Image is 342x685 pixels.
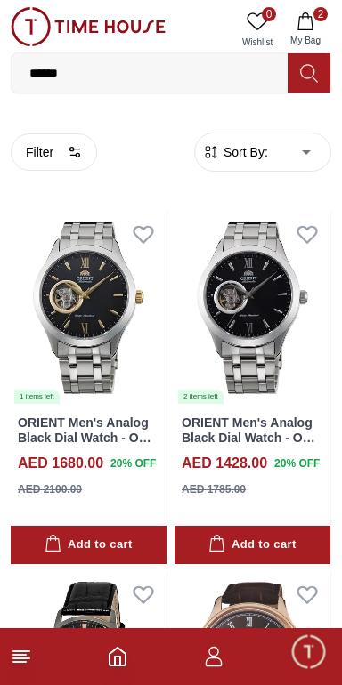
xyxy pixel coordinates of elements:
[11,211,167,405] img: ORIENT Men's Analog Black Dial Watch - OW-TAG03002B0
[235,7,280,52] a: 0Wishlist
[14,390,60,404] div: 1 items left
[274,455,320,471] span: 20 % OFF
[11,526,167,564] button: Add to cart
[289,633,329,672] div: Chat Widget
[11,133,97,171] button: Filter
[283,34,328,47] span: My Bag
[175,526,330,564] button: Add to cart
[18,453,103,474] h4: AED 1680.00
[313,7,328,21] span: 2
[182,481,246,497] div: AED 1785.00
[202,143,268,161] button: Sort By:
[11,211,167,405] a: ORIENT Men's Analog Black Dial Watch - OW-TAG03002B01 items left
[182,415,318,460] a: ORIENT Men's Analog Black Dial Watch - OW-TAG03001B0
[182,453,267,474] h4: AED 1428.00
[280,7,331,52] button: 2My Bag
[18,481,82,497] div: AED 2100.00
[45,535,132,555] div: Add to cart
[235,36,280,49] span: Wishlist
[175,211,330,405] img: ORIENT Men's Analog Black Dial Watch - OW-TAG03001B0
[110,455,156,471] span: 20 % OFF
[262,7,276,21] span: 0
[208,535,296,555] div: Add to cart
[11,7,166,46] img: ...
[178,390,224,404] div: 2 items left
[175,211,330,405] a: ORIENT Men's Analog Black Dial Watch - OW-TAG03001B02 items left
[18,415,154,460] a: ORIENT Men's Analog Black Dial Watch - OW-TAG03002B0
[107,646,128,667] a: Home
[220,143,268,161] span: Sort By:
